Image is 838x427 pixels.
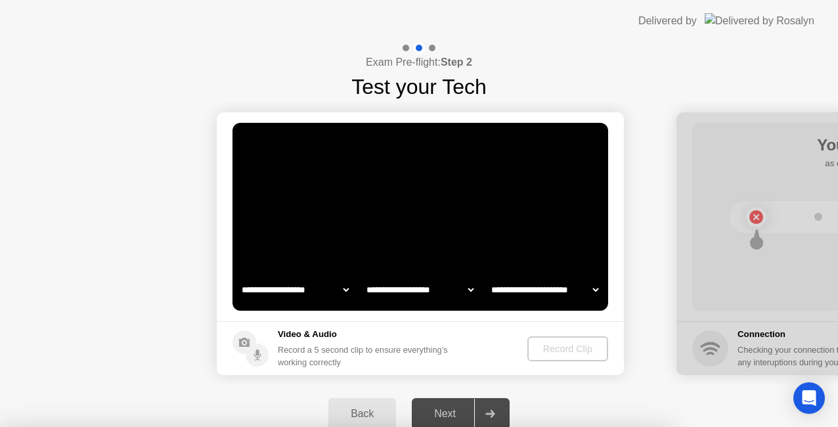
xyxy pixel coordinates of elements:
h5: Video & Audio [278,328,453,341]
div: Record a 5 second clip to ensure everything’s working correctly [278,344,453,369]
select: Available microphones [489,277,601,303]
h4: Exam Pre-flight: [366,55,472,70]
select: Available cameras [239,277,351,303]
div: Back [332,408,392,420]
select: Available speakers [364,277,476,303]
div: Delivered by [638,13,697,29]
div: . . . [463,137,479,153]
img: Delivered by Rosalyn [705,13,814,28]
h1: Test your Tech [351,71,487,102]
div: ! [454,137,470,153]
div: Next [416,408,474,420]
div: Open Intercom Messenger [793,382,825,414]
b: Step 2 [441,56,472,68]
div: Record Clip [533,344,603,354]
